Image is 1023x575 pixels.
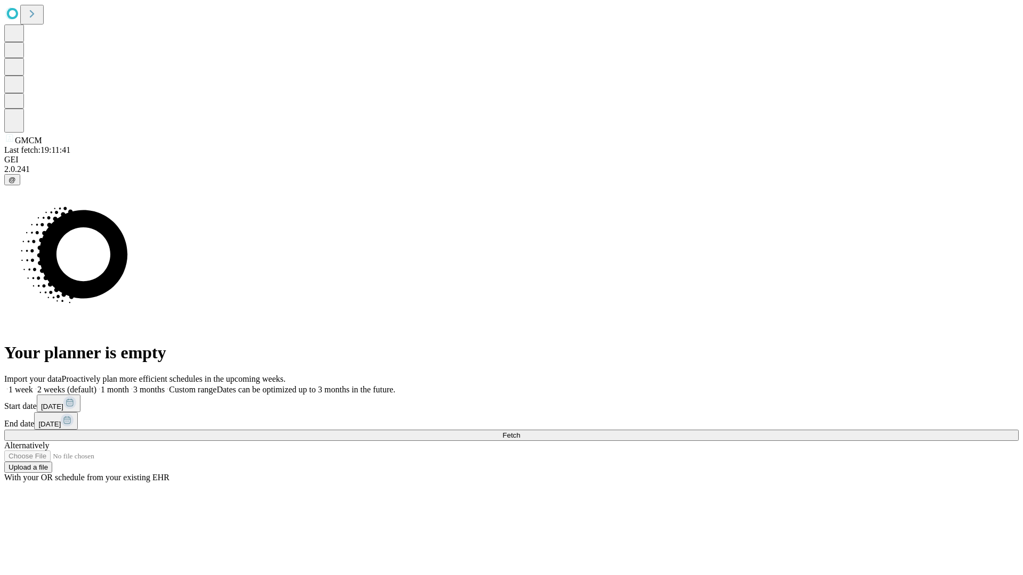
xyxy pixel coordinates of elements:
[4,174,20,185] button: @
[4,462,52,473] button: Upload a file
[4,165,1019,174] div: 2.0.241
[169,385,216,394] span: Custom range
[9,176,16,184] span: @
[41,402,63,410] span: [DATE]
[4,430,1019,441] button: Fetch
[133,385,165,394] span: 3 months
[38,420,61,428] span: [DATE]
[4,412,1019,430] div: End date
[4,441,49,450] span: Alternatively
[37,395,80,412] button: [DATE]
[4,155,1019,165] div: GEI
[502,431,520,439] span: Fetch
[4,473,169,482] span: With your OR schedule from your existing EHR
[4,343,1019,363] h1: Your planner is empty
[4,145,70,154] span: Last fetch: 19:11:41
[101,385,129,394] span: 1 month
[15,136,42,145] span: GMCM
[4,374,62,383] span: Import your data
[4,395,1019,412] div: Start date
[62,374,286,383] span: Proactively plan more efficient schedules in the upcoming weeks.
[34,412,78,430] button: [DATE]
[217,385,395,394] span: Dates can be optimized up to 3 months in the future.
[37,385,96,394] span: 2 weeks (default)
[9,385,33,394] span: 1 week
